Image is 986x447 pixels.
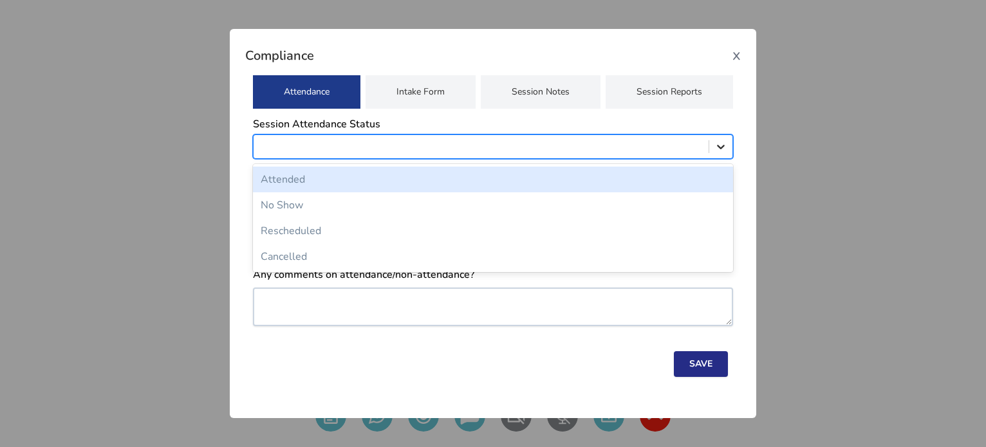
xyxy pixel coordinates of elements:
div: Intake Form [366,75,476,109]
h3: Compliance [245,47,314,65]
div: Cancelled [253,244,733,269]
span: x [732,44,741,65]
button: Save [674,351,728,377]
div: Session Reports [606,75,733,109]
div: No Show [253,192,733,218]
div: Session Attendance Status [253,116,733,132]
div: Rescheduled [253,218,733,244]
div: Session Notes [481,75,600,109]
div: Any comments on attendance/non-attendance? [253,267,733,282]
div: Attendance [253,75,360,109]
div: Attended [253,167,733,192]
